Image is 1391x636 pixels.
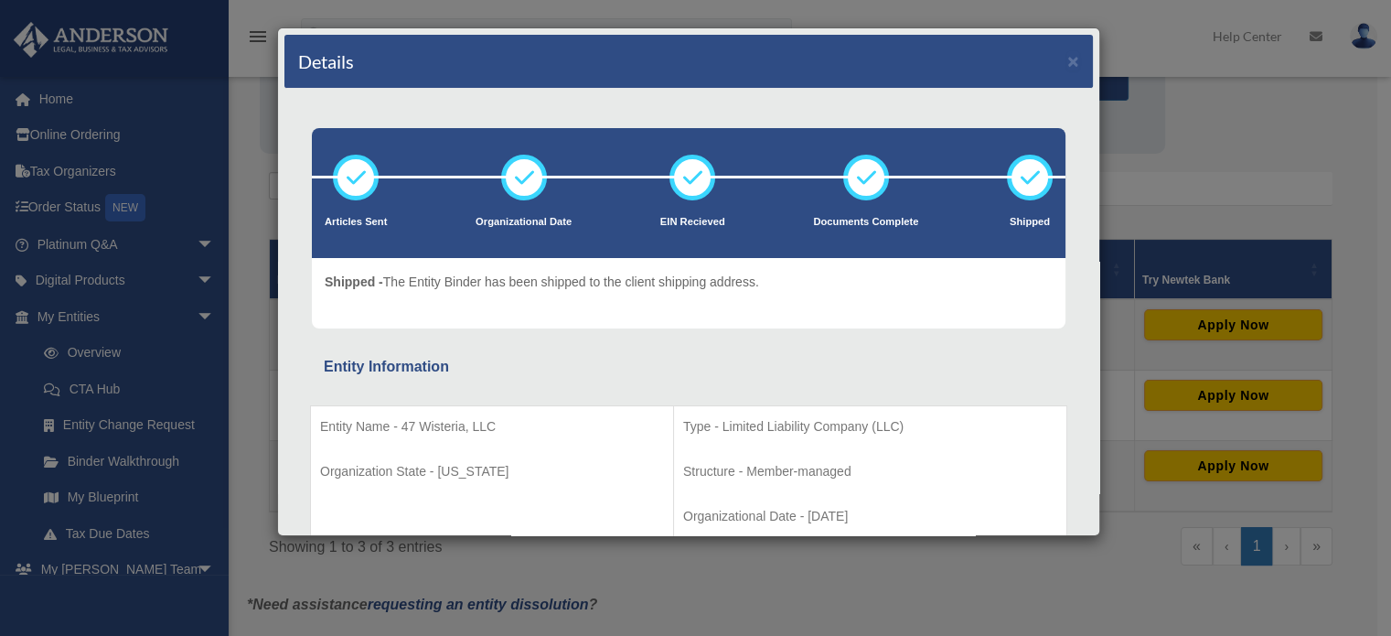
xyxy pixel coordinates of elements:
h4: Details [298,49,354,74]
p: Structure - Member-managed [683,460,1057,483]
button: × [1067,51,1079,70]
div: Entity Information [324,354,1054,380]
p: Articles Sent [325,213,387,232]
p: Organizational Date - [DATE] [683,505,1057,528]
p: The Entity Binder has been shipped to the client shipping address. [325,271,759,294]
span: Shipped - [325,275,383,289]
p: Organization State - [US_STATE] [320,460,664,483]
p: Organizational Date [476,213,572,232]
p: Documents Complete [813,213,918,232]
p: Shipped [1007,213,1053,232]
p: Type - Limited Liability Company (LLC) [683,415,1057,438]
p: EIN Recieved [660,213,725,232]
p: Entity Name - 47 Wisteria, LLC [320,415,664,438]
